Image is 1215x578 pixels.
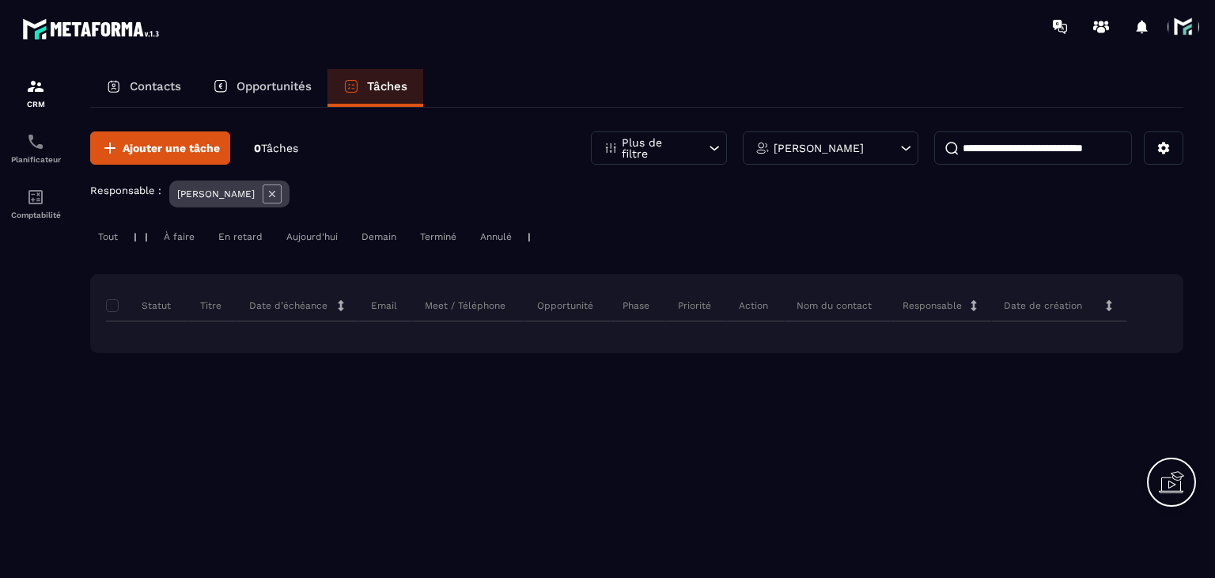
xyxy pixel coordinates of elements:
[678,299,711,312] p: Priorité
[123,140,220,156] span: Ajouter une tâche
[623,299,649,312] p: Phase
[110,299,171,312] p: Statut
[210,227,271,246] div: En retard
[412,227,464,246] div: Terminé
[200,299,221,312] p: Titre
[22,14,165,44] img: logo
[90,184,161,196] p: Responsable :
[327,69,423,107] a: Tâches
[797,299,872,312] p: Nom du contact
[472,227,520,246] div: Annulé
[4,120,67,176] a: schedulerschedulerPlanificateur
[249,299,327,312] p: Date d’échéance
[130,79,181,93] p: Contacts
[4,176,67,231] a: accountantaccountantComptabilité
[4,65,67,120] a: formationformationCRM
[903,299,962,312] p: Responsable
[367,79,407,93] p: Tâches
[145,231,148,242] p: |
[774,143,864,154] p: [PERSON_NAME]
[354,227,404,246] div: Demain
[622,137,691,159] p: Plus de filtre
[26,132,45,151] img: scheduler
[4,100,67,108] p: CRM
[528,231,531,242] p: |
[237,79,312,93] p: Opportunités
[4,155,67,164] p: Planificateur
[254,141,298,156] p: 0
[90,131,230,165] button: Ajouter une tâche
[26,77,45,96] img: formation
[134,231,137,242] p: |
[425,299,505,312] p: Meet / Téléphone
[197,69,327,107] a: Opportunités
[177,188,255,200] p: [PERSON_NAME]
[278,227,346,246] div: Aujourd'hui
[739,299,768,312] p: Action
[156,227,202,246] div: À faire
[90,227,126,246] div: Tout
[537,299,593,312] p: Opportunité
[1004,299,1082,312] p: Date de création
[26,188,45,207] img: accountant
[371,299,397,312] p: Email
[4,211,67,219] p: Comptabilité
[261,142,298,154] span: Tâches
[90,69,197,107] a: Contacts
